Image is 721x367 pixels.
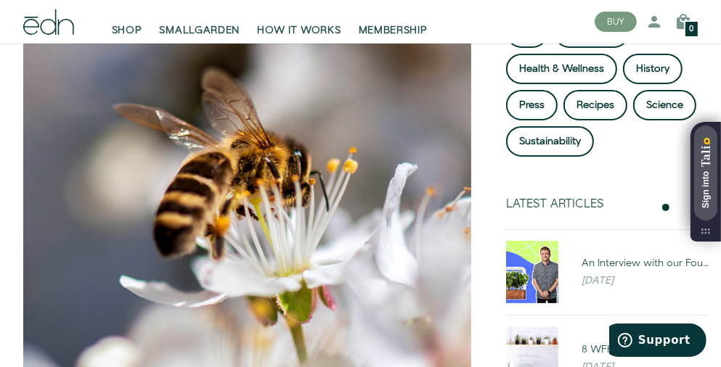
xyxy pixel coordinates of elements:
[609,323,706,360] iframe: Opens a widget where you can find more information
[151,6,249,38] a: SMALLGARDEN
[582,273,614,288] em: [DATE]
[494,241,721,303] a: An Interview with our Founder, Ryan Woltz: The Efficient Grower An Interview with our Founder, [P...
[633,90,696,120] a: Science
[686,199,704,216] button: next
[506,126,594,157] a: Sustainability
[623,54,683,84] a: History
[506,197,651,211] div: Latest Articles
[506,241,558,303] img: An Interview with our Founder, Ryan Woltz: The Efficient Grower
[582,342,709,357] div: 8 WFH Wellness Tips
[160,23,240,38] span: SMALLGARDEN
[248,6,349,38] a: HOW IT WORKS
[359,23,428,38] span: MEMBERSHIP
[112,23,142,38] span: SHOP
[506,54,617,84] a: Health & Wellness
[563,90,627,120] a: Recipes
[257,23,341,38] span: HOW IT WORKS
[657,199,675,216] button: previous
[506,90,558,120] a: Press
[350,6,436,38] a: MEMBERSHIP
[595,12,637,32] button: BUY
[582,256,709,271] div: An Interview with our Founder, [PERSON_NAME]: The Efficient Grower
[690,25,694,33] span: 0
[103,6,151,38] a: SHOP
